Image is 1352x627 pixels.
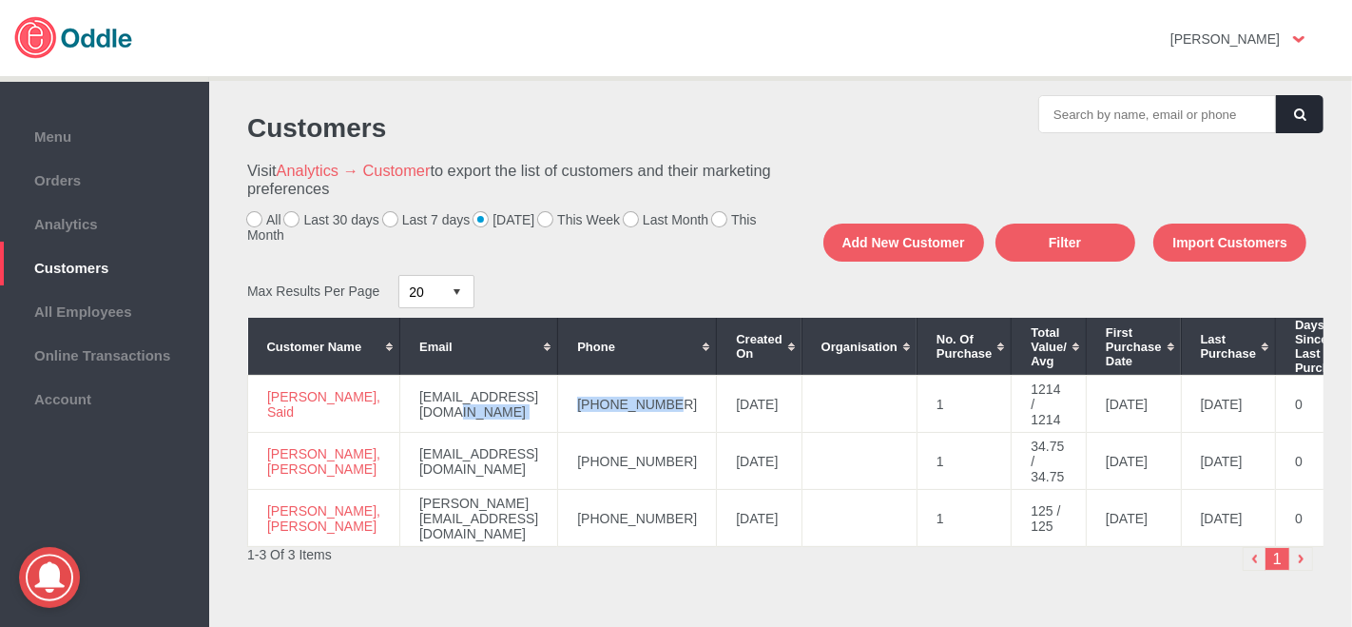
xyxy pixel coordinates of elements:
[1012,376,1087,433] td: 1214 / 1214
[917,433,1012,490] td: 1
[1289,547,1313,571] img: right-arrow.png
[1087,376,1182,433] td: [DATE]
[400,376,558,433] td: [EMAIL_ADDRESS][DOMAIN_NAME]
[1265,547,1289,571] li: 1
[10,299,200,320] span: All Employees
[802,318,917,375] th: Organisation
[1181,376,1276,433] td: [DATE]
[248,318,400,375] th: Customer Name
[1087,490,1182,547] td: [DATE]
[558,318,717,375] th: Phone
[717,490,802,547] td: [DATE]
[247,547,332,562] span: 1-3 Of 3 Items
[558,433,717,490] td: [PHONE_NUMBER]
[473,212,534,227] label: [DATE]
[1012,433,1087,490] td: 34.75 / 34.75
[917,318,1012,375] th: No. of Purchase
[538,212,620,227] label: This Week
[247,212,281,227] label: All
[717,376,802,433] td: [DATE]
[10,211,200,232] span: Analytics
[1087,433,1182,490] td: [DATE]
[400,490,558,547] td: [PERSON_NAME][EMAIL_ADDRESS][DOMAIN_NAME]
[267,389,380,420] a: [PERSON_NAME], Said
[247,113,771,144] h1: Customers
[917,490,1012,547] td: 1
[558,490,717,547] td: [PHONE_NUMBER]
[1012,490,1087,547] td: 125 / 125
[284,212,378,227] label: Last 30 days
[717,318,802,375] th: Created On
[10,386,200,407] span: Account
[717,433,802,490] td: [DATE]
[995,224,1135,262] button: Filter
[823,224,984,262] button: Add New Customer
[1181,318,1276,375] th: Last Purchase
[247,162,771,198] h3: Visit to export the list of customers and their marketing preferences
[1038,95,1276,133] input: Search by name, email or phone
[400,318,558,375] th: Email
[1087,318,1182,375] th: First Purchase Date
[1153,224,1306,262] button: Import Customers
[1243,547,1266,571] img: left-arrow-small.png
[277,162,431,179] a: Analytics → Customer
[267,446,380,477] a: [PERSON_NAME], [PERSON_NAME]
[1293,36,1304,43] img: user-option-arrow.png
[10,255,200,276] span: Customers
[10,343,200,363] span: Online Transactions
[1181,490,1276,547] td: [DATE]
[624,212,708,227] label: Last Month
[383,212,471,227] label: Last 7 days
[10,124,200,145] span: Menu
[267,503,380,534] a: [PERSON_NAME], [PERSON_NAME]
[247,212,757,243] label: This Month
[247,284,379,300] span: Max Results Per Page
[10,167,200,188] span: Orders
[917,376,1012,433] td: 1
[1181,433,1276,490] td: [DATE]
[1170,31,1280,47] strong: [PERSON_NAME]
[558,376,717,433] td: [PHONE_NUMBER]
[400,433,558,490] td: [EMAIL_ADDRESS][DOMAIN_NAME]
[1012,318,1087,375] th: Total Value/ Avg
